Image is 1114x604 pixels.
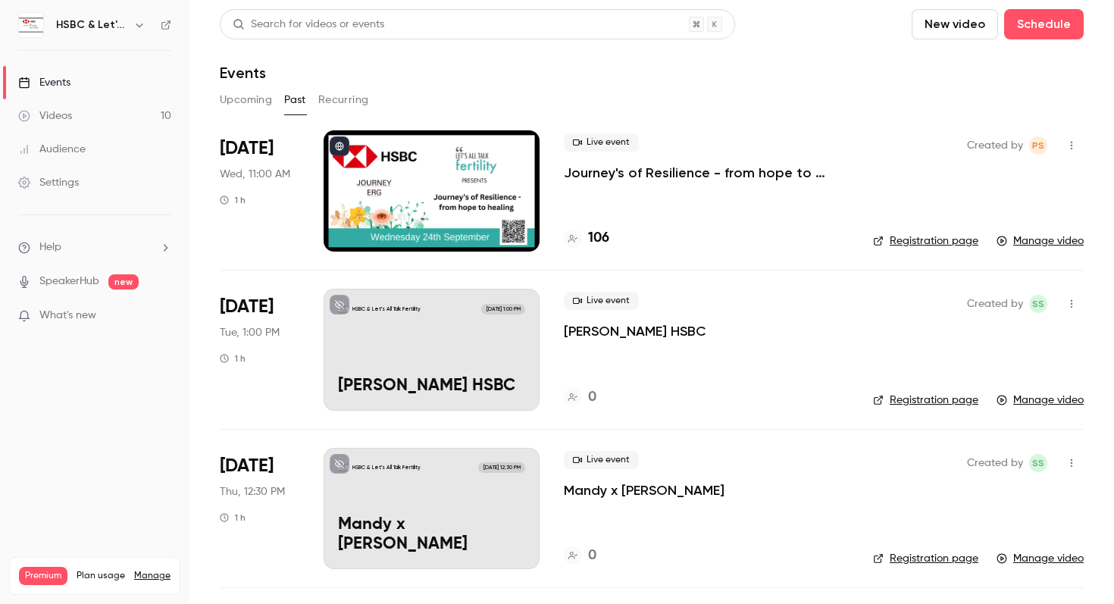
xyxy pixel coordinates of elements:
[338,377,525,396] p: [PERSON_NAME] HSBC
[324,289,540,410] a: Paul HSBCHSBC & Let's All Talk Fertility[DATE] 1:00 PM[PERSON_NAME] HSBC
[39,308,96,324] span: What's new
[967,295,1023,313] span: Created by
[873,551,978,566] a: Registration page
[564,481,724,499] a: Mandy x [PERSON_NAME]
[220,352,246,365] div: 1 h
[220,136,274,161] span: [DATE]
[1029,136,1047,155] span: Phil spurr
[220,64,266,82] h1: Events
[220,325,280,340] span: Tue, 1:00 PM
[220,448,299,569] div: Aug 28 Thu, 12:30 PM (Europe/London)
[18,175,79,190] div: Settings
[220,88,272,112] button: Upcoming
[19,567,67,585] span: Premium
[220,130,299,252] div: Sep 24 Wed, 11:00 AM (Europe/London)
[564,546,596,566] a: 0
[352,305,421,313] p: HSBC & Let's All Talk Fertility
[153,309,171,323] iframe: Noticeable Trigger
[19,13,43,37] img: HSBC & Let's All Talk Fertility
[564,451,639,469] span: Live event
[284,88,306,112] button: Past
[967,136,1023,155] span: Created by
[233,17,384,33] div: Search for videos or events
[18,75,70,90] div: Events
[564,322,706,340] a: [PERSON_NAME] HSBC
[18,142,86,157] div: Audience
[1032,454,1044,472] span: SS
[220,295,274,319] span: [DATE]
[77,570,125,582] span: Plan usage
[1029,454,1047,472] span: Sophie Sulehria
[873,233,978,249] a: Registration page
[134,570,171,582] a: Manage
[1029,295,1047,313] span: Sophie Sulehria
[338,515,525,555] p: Mandy x [PERSON_NAME]
[912,9,998,39] button: New video
[481,304,524,315] span: [DATE] 1:00 PM
[39,274,99,289] a: SpeakerHub
[588,228,609,249] h4: 106
[564,292,639,310] span: Live event
[39,239,61,255] span: Help
[18,239,171,255] li: help-dropdown-opener
[220,194,246,206] div: 1 h
[564,228,609,249] a: 106
[997,551,1084,566] a: Manage video
[1004,9,1084,39] button: Schedule
[18,108,72,124] div: Videos
[564,164,849,182] a: Journey's of Resilience - from hope to healing
[318,88,369,112] button: Recurring
[997,393,1084,408] a: Manage video
[564,387,596,408] a: 0
[220,167,290,182] span: Wed, 11:00 AM
[997,233,1084,249] a: Manage video
[352,464,421,471] p: HSBC & Let's All Talk Fertility
[588,546,596,566] h4: 0
[56,17,127,33] h6: HSBC & Let's All Talk Fertility
[564,133,639,152] span: Live event
[1032,295,1044,313] span: SS
[478,462,524,473] span: [DATE] 12:30 PM
[1032,136,1044,155] span: Ps
[220,289,299,410] div: Sep 23 Tue, 1:00 PM (Europe/London)
[873,393,978,408] a: Registration page
[108,274,139,289] span: new
[220,512,246,524] div: 1 h
[588,387,596,408] h4: 0
[220,454,274,478] span: [DATE]
[220,484,285,499] span: Thu, 12:30 PM
[967,454,1023,472] span: Created by
[324,448,540,569] a: Mandy x SophieHSBC & Let's All Talk Fertility[DATE] 12:30 PMMandy x [PERSON_NAME]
